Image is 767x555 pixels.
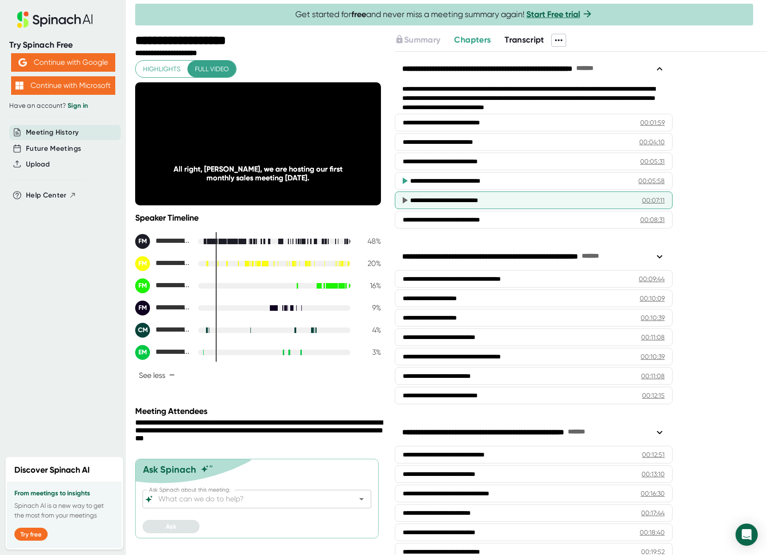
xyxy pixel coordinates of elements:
img: Aehbyd4JwY73AAAAAElFTkSuQmCC [19,58,27,67]
div: Estero General Manager [135,345,191,360]
b: free [351,9,366,19]
div: Ask Spinach [143,464,196,475]
div: 00:16:30 [641,489,665,498]
span: Ask [166,523,176,530]
button: Upload [26,159,50,170]
button: Continue with Microsoft [11,76,115,95]
span: − [169,371,175,379]
div: FM [135,278,150,293]
p: Spinach AI is a new way to get the most from your meetings [14,501,114,520]
div: Ft Myers Central General Manager [135,301,191,315]
button: Chapters [454,34,491,46]
div: 4 % [358,326,381,334]
button: Highlights [136,61,188,78]
span: Full video [195,63,229,75]
button: Summary [395,34,440,46]
h3: From meetings to insights [14,490,114,497]
div: 20 % [358,259,381,268]
button: Meeting History [26,127,79,138]
a: Sign in [68,102,88,110]
div: FM [135,256,150,271]
div: Speaker Timeline [135,213,381,223]
div: 00:11:08 [641,371,665,381]
div: Upgrade to access [395,34,454,47]
button: Try free [14,528,48,541]
h2: Discover Spinach AI [14,464,90,476]
button: Continue with Google [11,53,115,72]
button: Help Center [26,190,76,201]
div: 00:10:39 [641,313,665,322]
div: 00:01:59 [640,118,665,127]
div: FM [135,301,150,315]
div: 16 % [358,281,381,290]
div: 9 % [358,303,381,312]
div: Have an account? [9,102,117,110]
div: 00:10:39 [641,352,665,361]
div: FT Myers West Regional Manager [135,234,191,249]
div: 48 % [358,237,381,246]
button: Ask [143,520,200,533]
div: Meeting Attendees [135,406,383,416]
button: See less− [135,367,179,383]
div: 00:09:44 [639,274,665,284]
button: Full video [187,61,236,78]
input: What can we do to help? [156,493,341,506]
div: 00:13:10 [642,469,665,479]
div: 00:12:15 [642,391,665,400]
div: Ft. Myers West Sales Manager [135,256,191,271]
div: 00:05:58 [638,176,665,185]
span: Summary [404,35,440,45]
div: Open Intercom Messenger [736,524,758,546]
div: 00:12:51 [642,450,665,459]
div: FM [135,234,150,249]
div: EM [135,345,150,360]
div: 00:17:44 [641,508,665,518]
div: 00:18:40 [640,528,665,537]
div: All right, [PERSON_NAME], we are hosting our first monthly sales meeting [DATE]. [160,165,356,182]
span: Transcript [505,35,544,45]
button: Transcript [505,34,544,46]
span: Highlights [143,63,181,75]
button: Open [355,493,368,506]
div: 00:11:08 [641,333,665,342]
span: Chapters [454,35,491,45]
div: 00:07:11 [642,196,665,205]
div: 3 % [358,348,381,357]
div: CM [135,323,150,338]
button: Future Meetings [26,143,81,154]
span: Help Center [26,190,67,201]
div: 00:10:09 [640,294,665,303]
span: Get started for and never miss a meeting summary again! [295,9,593,20]
div: Cape Coral West General Manager [135,323,191,338]
div: 00:08:31 [640,215,665,224]
div: 00:05:31 [640,157,665,166]
div: 00:04:10 [639,137,665,147]
a: Start Free trial [526,9,580,19]
div: Try Spinach Free [9,40,117,50]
